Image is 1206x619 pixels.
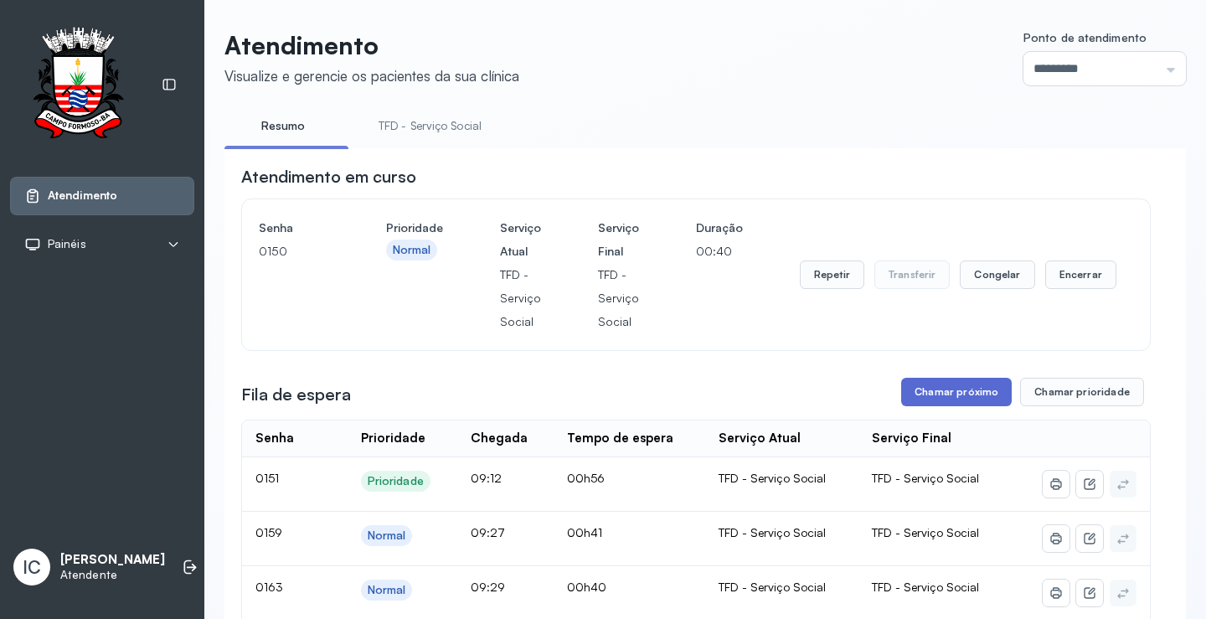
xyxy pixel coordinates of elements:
button: Repetir [800,260,864,289]
a: TFD - Serviço Social [362,112,498,140]
span: TFD - Serviço Social [872,580,979,594]
p: TFD - Serviço Social [598,263,639,333]
h3: Atendimento em curso [241,165,416,188]
div: Prioridade [368,474,424,488]
div: TFD - Serviço Social [719,580,845,595]
span: Painéis [48,237,86,251]
button: Chamar prioridade [1020,378,1144,406]
span: 09:27 [471,525,505,539]
span: 00h40 [567,580,606,594]
a: Atendimento [24,188,180,204]
p: Atendimento [224,30,519,60]
div: Serviço Final [872,431,951,446]
span: Atendimento [48,188,117,203]
div: Senha [255,431,294,446]
button: Chamar próximo [901,378,1012,406]
span: 0163 [255,580,283,594]
span: TFD - Serviço Social [872,525,979,539]
div: Normal [368,583,406,597]
h4: Serviço Final [598,216,639,263]
p: 00:40 [696,240,743,263]
span: 0151 [255,471,279,485]
span: 09:29 [471,580,505,594]
span: 00h56 [567,471,605,485]
img: Logotipo do estabelecimento [18,27,138,143]
h3: Fila de espera [241,383,351,406]
div: Visualize e gerencie os pacientes da sua clínica [224,67,519,85]
button: Congelar [960,260,1034,289]
h4: Serviço Atual [500,216,541,263]
h4: Senha [259,216,329,240]
div: Normal [368,529,406,543]
span: 09:12 [471,471,502,485]
span: 0159 [255,525,282,539]
div: Prioridade [361,431,425,446]
div: TFD - Serviço Social [719,471,845,486]
p: TFD - Serviço Social [500,263,541,333]
p: Atendente [60,568,165,582]
div: Tempo de espera [567,431,673,446]
button: Transferir [874,260,951,289]
span: Ponto de atendimento [1023,30,1147,44]
button: Encerrar [1045,260,1116,289]
a: Resumo [224,112,342,140]
p: [PERSON_NAME] [60,552,165,568]
span: 00h41 [567,525,602,539]
p: 0150 [259,240,329,263]
div: TFD - Serviço Social [719,525,845,540]
h4: Duração [696,216,743,240]
h4: Prioridade [386,216,443,240]
div: Normal [393,243,431,257]
span: TFD - Serviço Social [872,471,979,485]
div: Chegada [471,431,528,446]
div: Serviço Atual [719,431,801,446]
